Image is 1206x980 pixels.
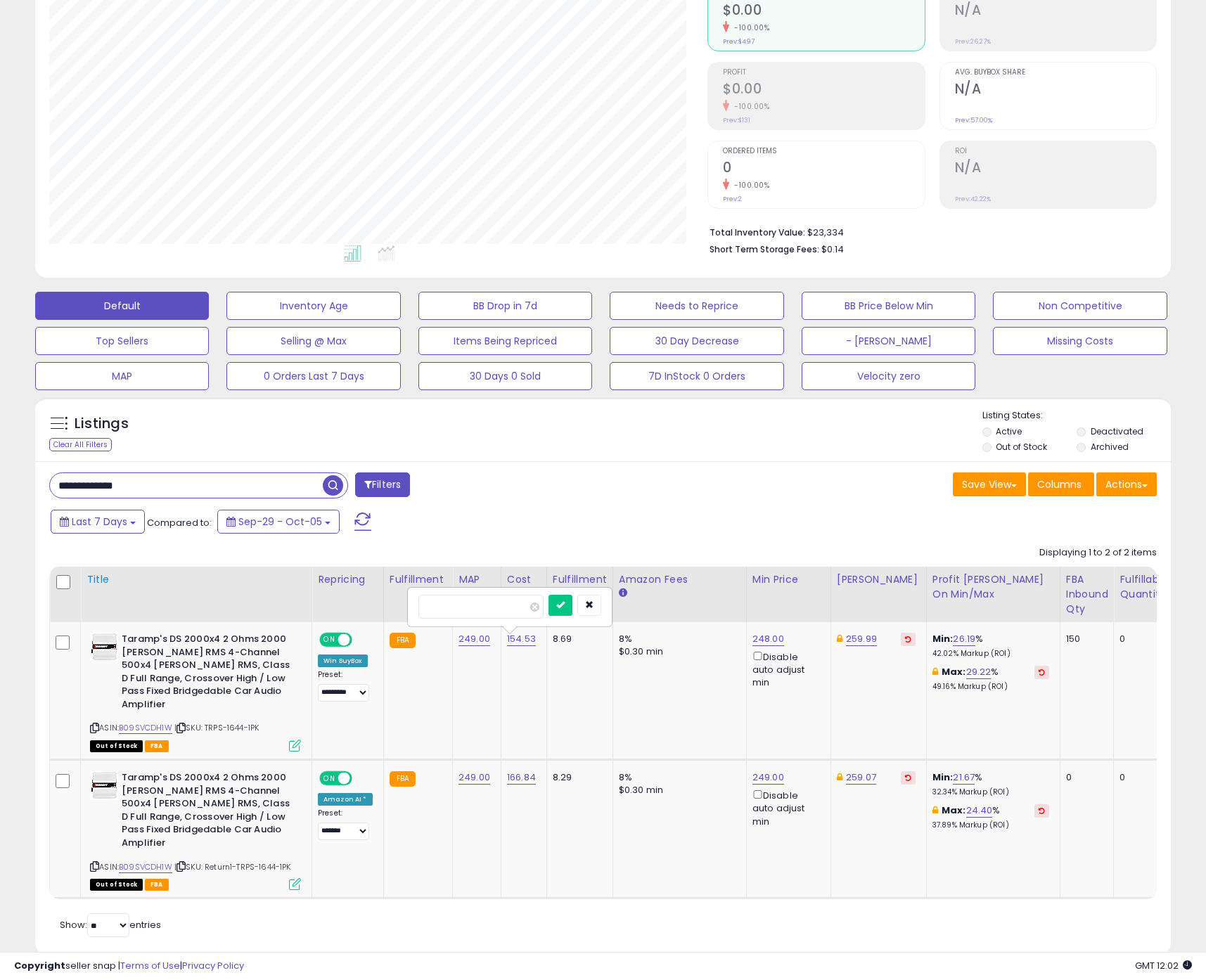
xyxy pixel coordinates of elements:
div: Repricing [318,572,378,587]
li: $23,334 [710,223,1146,240]
small: FBA [390,633,416,648]
div: 8% [619,771,736,784]
div: [PERSON_NAME] [837,572,920,587]
small: Prev: 26.27% [955,37,991,46]
div: 0 [1120,771,1163,784]
small: Prev: 2 [723,195,742,203]
div: $0.30 min [619,645,736,658]
button: 0 Orders Last 7 Days [226,362,400,390]
span: Compared to: [147,516,212,529]
small: Prev: 42.22% [955,195,991,203]
a: 154.53 [507,632,536,646]
div: Fulfillment [390,572,447,587]
a: 29.22 [966,665,992,679]
button: Top Sellers [35,327,209,355]
div: Min Price [752,572,825,587]
p: Listing States: [982,409,1171,423]
b: Min: [932,632,954,645]
h2: $0.00 [723,2,924,21]
div: Amazon Fees [619,572,740,587]
a: B09SVCDH1W [119,861,172,873]
button: BB Drop in 7d [418,292,592,320]
b: Short Term Storage Fees: [710,243,819,255]
div: ASIN: [90,771,301,889]
span: ON [321,773,338,785]
small: -100.00% [729,101,769,112]
div: Fulfillment Cost [553,572,607,602]
a: 26.19 [953,632,975,646]
button: Sep-29 - Oct-05 [217,510,340,534]
span: | SKU: Return1-TRPS-1644-1PK [174,861,291,872]
p: 49.16% Markup (ROI) [932,682,1049,692]
a: 24.40 [966,804,993,818]
span: FBA [145,879,169,891]
button: Missing Costs [993,327,1167,355]
div: Amazon AI * [318,793,373,806]
h2: N/A [955,2,1156,21]
img: 41nIkAUDqmL._SL40_.jpg [90,771,118,799]
a: 249.00 [458,632,490,646]
span: 2025-10-13 12:02 GMT [1135,959,1192,972]
button: Filters [355,472,410,497]
a: 21.67 [953,771,975,785]
label: Deactivated [1091,425,1143,437]
a: 249.00 [752,771,784,785]
label: Out of Stock [996,441,1047,453]
span: Columns [1037,477,1082,491]
button: Inventory Age [226,292,400,320]
h2: 0 [723,160,924,179]
div: % [932,804,1049,830]
div: Clear All Filters [49,438,112,451]
small: -100.00% [729,22,769,33]
button: 7D InStock 0 Orders [610,362,783,390]
span: ON [321,634,338,646]
a: 249.00 [458,771,490,785]
span: Ordered Items [723,148,924,155]
a: Privacy Policy [182,959,244,972]
div: 150 [1066,633,1103,645]
p: 37.89% Markup (ROI) [932,820,1049,830]
button: Columns [1028,472,1094,496]
div: seller snap | | [14,960,244,973]
div: $0.30 min [619,784,736,797]
button: Needs to Reprice [610,292,783,320]
small: Prev: $131 [723,116,750,124]
a: 259.07 [846,771,876,785]
div: 8.29 [553,771,602,784]
span: Show: entries [60,918,161,931]
b: Taramp's DS 2000x4 2 Ohms 2000 [PERSON_NAME] RMS 4-Channel 500x4 [PERSON_NAME] RMS, Class D Full ... [122,633,293,714]
div: MAP [458,572,495,587]
h2: N/A [955,81,1156,100]
span: Profit [723,69,924,77]
span: All listings that are currently out of stock and unavailable for purchase on Amazon [90,879,143,891]
span: Last 7 Days [72,515,127,529]
span: OFF [350,773,373,785]
button: MAP [35,362,209,390]
button: 30 Days 0 Sold [418,362,592,390]
b: Taramp's DS 2000x4 2 Ohms 2000 [PERSON_NAME] RMS 4-Channel 500x4 [PERSON_NAME] RMS, Class D Full ... [122,771,293,853]
a: 166.84 [507,771,536,785]
div: Preset: [318,670,373,702]
div: 0 [1120,633,1163,645]
button: Actions [1096,472,1157,496]
span: | SKU: TRPS-1644-1PK [174,722,259,733]
div: % [932,771,1049,797]
button: Non Competitive [993,292,1167,320]
span: FBA [145,740,169,752]
div: Win BuyBox [318,655,368,667]
a: 259.99 [846,632,877,646]
div: Fulfillable Quantity [1120,572,1168,602]
span: All listings that are currently out of stock and unavailable for purchase on Amazon [90,740,143,752]
div: Preset: [318,808,373,840]
div: FBA inbound Qty [1066,572,1108,617]
div: ASIN: [90,633,301,750]
p: 32.34% Markup (ROI) [932,787,1049,797]
div: Disable auto adjust min [752,787,820,827]
th: The percentage added to the cost of goods (COGS) that forms the calculator for Min & Max prices. [926,567,1060,622]
div: Title [86,572,306,587]
div: Disable auto adjust min [752,649,820,689]
span: $0.14 [821,243,844,256]
div: 0 [1066,771,1103,784]
label: Active [996,425,1022,437]
p: 42.02% Markup (ROI) [932,649,1049,659]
